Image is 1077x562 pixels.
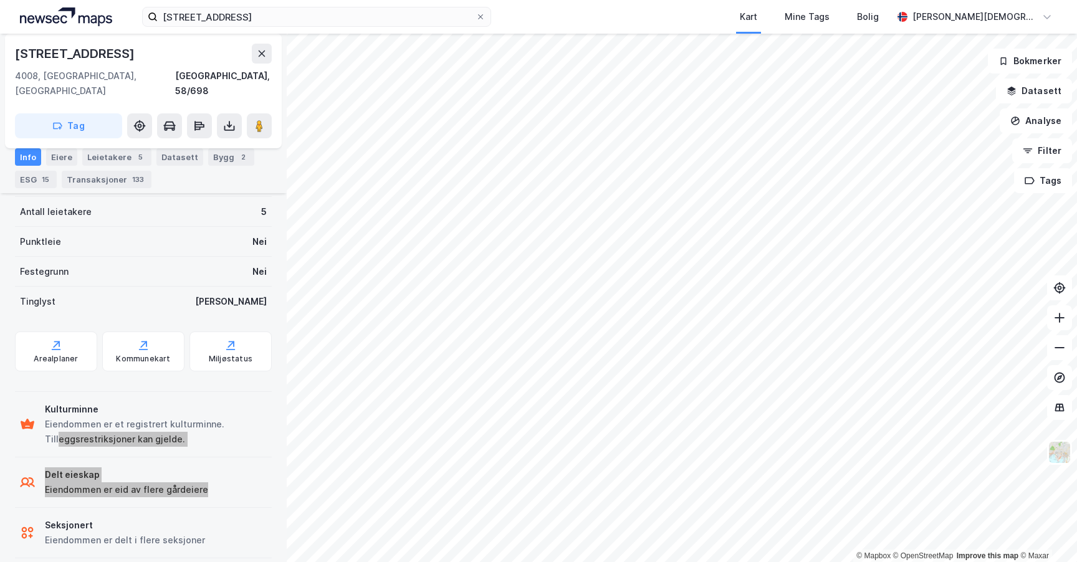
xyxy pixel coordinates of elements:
[1012,138,1072,163] button: Filter
[116,354,170,364] div: Kommunekart
[912,9,1037,24] div: [PERSON_NAME][DEMOGRAPHIC_DATA]
[15,171,57,188] div: ESG
[1015,502,1077,562] iframe: Chat Widget
[1015,502,1077,562] div: Kontrollprogram for chat
[20,264,69,279] div: Festegrunn
[857,9,879,24] div: Bolig
[1014,168,1072,193] button: Tags
[20,294,55,309] div: Tinglyst
[15,69,175,98] div: 4008, [GEOGRAPHIC_DATA], [GEOGRAPHIC_DATA]
[134,151,146,163] div: 5
[45,533,205,548] div: Eiendommen er delt i flere seksjoner
[39,173,52,186] div: 15
[15,148,41,166] div: Info
[156,148,203,166] div: Datasett
[740,9,757,24] div: Kart
[252,264,267,279] div: Nei
[996,79,1072,103] button: Datasett
[1000,108,1072,133] button: Analyse
[45,518,205,533] div: Seksjonert
[130,173,146,186] div: 133
[20,234,61,249] div: Punktleie
[20,204,92,219] div: Antall leietakere
[209,354,252,364] div: Miljøstatus
[856,551,891,560] a: Mapbox
[45,467,208,482] div: Delt eieskap
[988,49,1072,74] button: Bokmerker
[195,294,267,309] div: [PERSON_NAME]
[45,482,208,497] div: Eiendommen er eid av flere gårdeiere
[45,417,267,447] div: Eiendommen er et registrert kulturminne. Tilleggsrestriksjoner kan gjelde.
[175,69,272,98] div: [GEOGRAPHIC_DATA], 58/698
[82,148,151,166] div: Leietakere
[45,402,267,417] div: Kulturminne
[46,148,77,166] div: Eiere
[34,354,78,364] div: Arealplaner
[158,7,476,26] input: Søk på adresse, matrikkel, gårdeiere, leietakere eller personer
[20,7,112,26] img: logo.a4113a55bc3d86da70a041830d287a7e.svg
[15,113,122,138] button: Tag
[261,204,267,219] div: 5
[893,551,954,560] a: OpenStreetMap
[957,551,1018,560] a: Improve this map
[208,148,254,166] div: Bygg
[237,151,249,163] div: 2
[785,9,830,24] div: Mine Tags
[1048,441,1071,464] img: Z
[15,44,137,64] div: [STREET_ADDRESS]
[62,171,151,188] div: Transaksjoner
[252,234,267,249] div: Nei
